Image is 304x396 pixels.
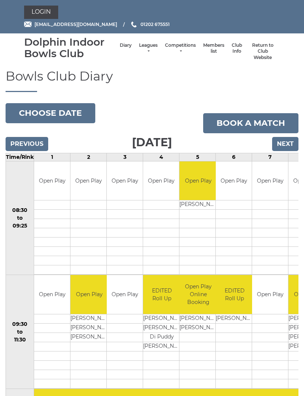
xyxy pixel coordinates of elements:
[34,161,70,200] td: Open Play
[24,22,32,27] img: Email
[216,275,253,314] td: EDITED Roll Up
[143,275,181,314] td: EDITED Roll Up
[272,137,298,151] input: Next
[24,21,117,28] a: Email [EMAIL_ADDRESS][DOMAIN_NAME]
[143,314,181,323] td: [PERSON_NAME]
[6,275,34,389] td: 09:30 to 11:30
[203,113,298,133] a: Book a match
[143,342,181,351] td: [PERSON_NAME]
[252,153,288,161] td: 7
[6,69,298,92] h1: Bowls Club Diary
[34,275,70,314] td: Open Play
[107,153,143,161] td: 3
[6,103,95,123] button: Choose date
[24,36,116,59] div: Dolphin Indoor Bowls Club
[179,153,216,161] td: 5
[6,161,34,275] td: 08:30 to 09:25
[120,42,132,49] a: Diary
[131,22,136,27] img: Phone us
[34,22,117,27] span: [EMAIL_ADDRESS][DOMAIN_NAME]
[24,6,58,19] a: Login
[216,161,252,200] td: Open Play
[203,42,224,55] a: Members list
[250,42,276,61] a: Return to Club Website
[6,137,48,151] input: Previous
[70,161,106,200] td: Open Play
[165,42,196,55] a: Competitions
[216,153,252,161] td: 6
[179,314,217,323] td: [PERSON_NAME]
[107,161,143,200] td: Open Play
[252,161,288,200] td: Open Play
[107,275,143,314] td: Open Play
[252,275,288,314] td: Open Play
[143,161,179,200] td: Open Play
[70,275,108,314] td: Open Play
[179,323,217,333] td: [PERSON_NAME]
[6,153,34,161] td: Time/Rink
[70,153,107,161] td: 2
[70,323,108,333] td: [PERSON_NAME]
[34,153,70,161] td: 1
[143,333,181,342] td: Di Puddy
[139,42,158,55] a: Leagues
[130,21,170,28] a: Phone us 01202 675551
[216,314,253,323] td: [PERSON_NAME]
[143,153,179,161] td: 4
[70,314,108,323] td: [PERSON_NAME]
[70,333,108,342] td: [PERSON_NAME]
[179,275,217,314] td: Open Play Online Booking
[143,323,181,333] td: [PERSON_NAME]
[179,200,217,210] td: [PERSON_NAME]
[179,161,217,200] td: Open Play
[232,42,242,55] a: Club Info
[141,22,170,27] span: 01202 675551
